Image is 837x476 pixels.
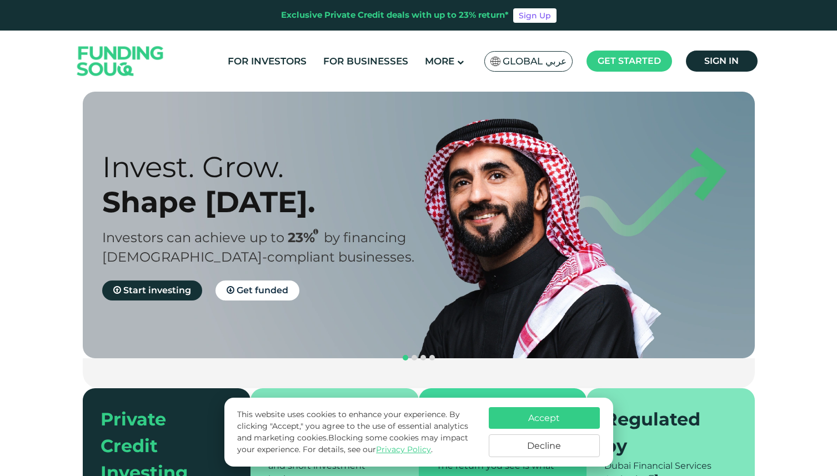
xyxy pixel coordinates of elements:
[419,353,428,362] button: navigation
[102,229,284,245] span: Investors can achieve up to
[288,229,324,245] span: 23%
[66,33,175,89] img: Logo
[686,51,758,72] a: Sign in
[401,353,410,362] button: navigation
[410,353,419,362] button: navigation
[503,55,567,68] span: Global عربي
[225,52,309,71] a: For Investors
[513,8,557,23] a: Sign Up
[102,149,438,184] div: Invest. Grow.
[376,444,431,454] a: Privacy Policy
[123,285,191,295] span: Start investing
[102,184,438,219] div: Shape [DATE].
[237,433,468,454] span: Blocking some cookies may impact your experience.
[313,229,318,235] i: 23% IRR (expected) ~ 15% Net yield (expected)
[215,280,299,300] a: Get funded
[303,444,433,454] span: For details, see our .
[598,56,661,66] span: Get started
[237,409,477,455] p: This website uses cookies to enhance your experience. By clicking "Accept," you agree to the use ...
[704,56,739,66] span: Sign in
[102,280,202,300] a: Start investing
[490,57,500,66] img: SA Flag
[425,56,454,67] span: More
[281,9,509,22] div: Exclusive Private Credit deals with up to 23% return*
[489,407,600,429] button: Accept
[237,285,288,295] span: Get funded
[604,406,724,459] div: Regulated by
[320,52,411,71] a: For Businesses
[489,434,600,457] button: Decline
[428,353,437,362] button: navigation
